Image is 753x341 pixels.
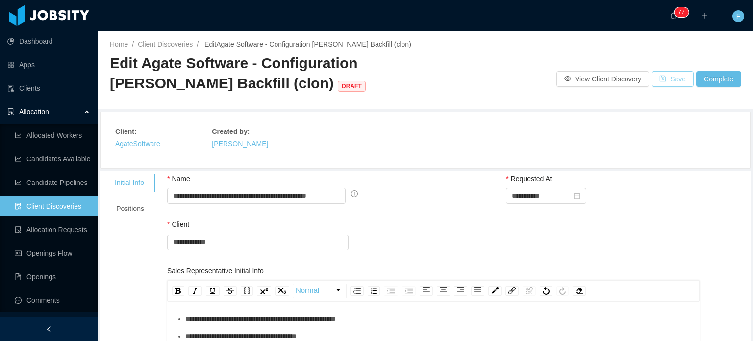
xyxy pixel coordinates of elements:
[7,108,14,115] i: icon: solution
[15,290,90,310] a: icon: messageComments
[573,286,586,296] div: Remove
[197,40,199,48] span: /
[110,55,370,91] span: Edit Agate Software - Configuration [PERSON_NAME] Backfill (clon)
[167,267,264,275] label: Sales Representative Initial Info
[257,286,271,296] div: Superscript
[7,31,90,51] a: icon: pie-chartDashboard
[202,40,411,48] span: Edit
[167,175,190,183] label: Name
[293,284,346,298] a: Block Type
[7,79,90,98] a: icon: auditClients
[674,7,688,17] sup: 77
[540,286,552,296] div: Undo
[696,71,741,87] button: Complete
[574,192,580,199] i: icon: calendar
[293,284,347,298] div: rdw-dropdown
[670,12,677,19] i: icon: bell
[110,40,128,48] a: Home
[167,280,700,302] div: rdw-toolbar
[7,314,90,334] a: icon: robot
[523,286,536,296] div: Unlink
[132,40,134,48] span: /
[652,71,694,87] button: icon: saveSave
[486,284,503,298] div: rdw-color-picker
[224,286,237,296] div: Strikethrough
[103,174,156,192] div: Initial Info
[167,220,189,228] label: Client
[402,286,416,296] div: Outdent
[188,286,202,296] div: Italic
[291,284,348,298] div: rdw-block-control
[15,126,90,145] a: icon: line-chartAllocated Workers
[503,284,538,298] div: rdw-link-control
[206,286,220,296] div: Underline
[15,173,90,192] a: icon: line-chartCandidate Pipelines
[115,128,137,135] strong: Client :
[103,200,156,218] div: Positions
[212,128,250,135] strong: Created by :
[338,81,366,92] span: DRAFT
[115,140,160,148] a: AgateSoftware
[681,7,685,17] p: 7
[420,286,433,296] div: Left
[348,284,418,298] div: rdw-list-control
[138,40,193,48] a: Client Discoveries
[736,10,741,22] span: F
[571,284,588,298] div: rdw-remove-control
[350,286,364,296] div: Unordered
[241,286,253,296] div: Monospace
[437,286,450,296] div: Center
[368,286,380,296] div: Ordered
[212,140,268,148] a: [PERSON_NAME]
[701,12,708,19] i: icon: plus
[15,149,90,169] a: icon: line-chartCandidates Available
[556,71,649,87] button: icon: eyeView Client Discovery
[15,220,90,239] a: icon: file-doneAllocation Requests
[384,286,398,296] div: Indent
[538,284,571,298] div: rdw-history-control
[170,284,291,298] div: rdw-inline-control
[296,285,319,296] span: Normal
[275,286,289,296] div: Subscript
[471,286,484,296] div: Justify
[15,243,90,263] a: icon: idcardOpenings Flow
[351,190,358,197] span: info-circle
[216,40,411,48] a: Agate Software - Configuration [PERSON_NAME] Backfill (clon)
[506,175,552,183] label: Requested At
[15,196,90,216] a: icon: file-searchClient Discoveries
[556,286,569,296] div: Redo
[167,188,346,204] input: Name
[19,108,49,116] span: Allocation
[172,286,184,296] div: Bold
[418,284,486,298] div: rdw-textalign-control
[15,267,90,287] a: icon: file-textOpenings
[454,286,467,296] div: Right
[678,7,681,17] p: 7
[505,286,519,296] div: Link
[7,55,90,75] a: icon: appstoreApps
